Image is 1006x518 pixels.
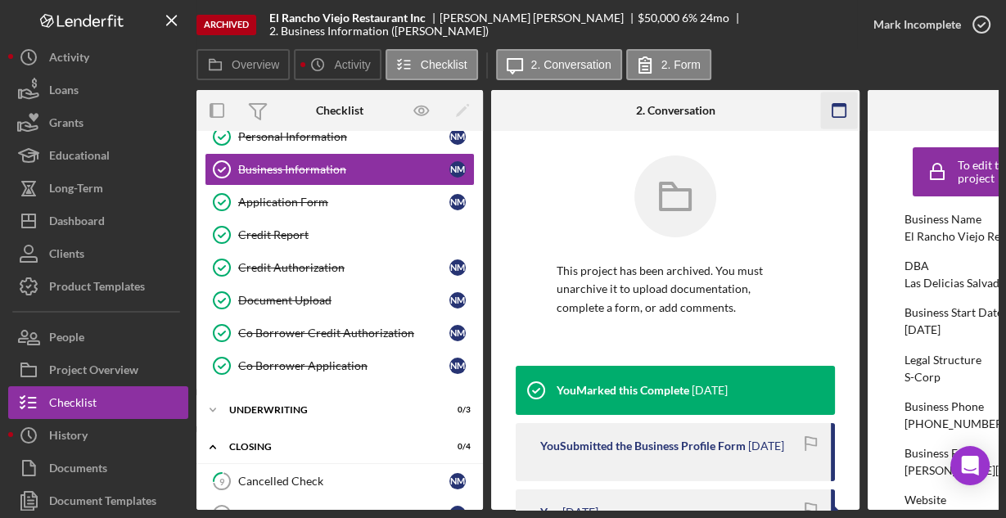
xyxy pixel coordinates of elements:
[49,139,110,176] div: Educational
[49,321,84,358] div: People
[8,106,188,139] a: Grants
[8,237,188,270] button: Clients
[638,11,679,25] div: $50,000
[232,58,279,71] label: Overview
[8,74,188,106] button: Loans
[386,49,478,80] button: Checklist
[49,74,79,110] div: Loans
[238,130,449,143] div: Personal Information
[8,484,188,517] button: Document Templates
[449,292,466,309] div: N M
[238,475,449,488] div: Cancelled Check
[496,49,622,80] button: 2. Conversation
[8,172,188,205] button: Long-Term
[441,442,471,452] div: 0 / 4
[449,128,466,145] div: N M
[8,270,188,303] button: Product Templates
[8,419,188,452] button: History
[449,194,466,210] div: N M
[540,439,746,453] div: You Submitted the Business Profile Form
[238,228,474,241] div: Credit Report
[229,405,430,415] div: Underwriting
[205,120,475,153] a: Personal InformationNM
[316,104,363,117] div: Checklist
[748,439,784,453] time: 2024-04-05 20:09
[205,465,475,498] a: 9Cancelled CheckNM
[238,327,449,340] div: Co Borrower Credit Authorization
[449,325,466,341] div: N M
[904,417,1006,430] div: [PHONE_NUMBER]
[449,358,466,374] div: N M
[557,384,689,397] div: You Marked this Complete
[205,349,475,382] a: Co Borrower ApplicationNM
[238,294,449,307] div: Document Upload
[8,41,188,74] button: Activity
[49,106,83,143] div: Grants
[49,354,138,390] div: Project Overview
[205,218,475,251] a: Credit Report
[950,446,990,485] div: Open Intercom Messenger
[8,205,188,237] button: Dashboard
[196,15,256,35] div: Archived
[440,11,638,25] div: [PERSON_NAME] [PERSON_NAME]
[449,473,466,489] div: N M
[205,317,475,349] a: Co Borrower Credit AuthorizationNM
[692,384,728,397] time: 2024-04-05 20:09
[626,49,711,80] button: 2. Form
[661,58,701,71] label: 2. Form
[49,205,105,241] div: Dashboard
[238,196,449,209] div: Application Form
[904,371,941,384] div: S-Corp
[873,8,961,41] div: Mark Incomplete
[904,323,941,336] div: [DATE]
[8,386,188,419] button: Checklist
[269,11,426,25] b: El Rancho Viejo Restaurant Inc
[205,284,475,317] a: Document UploadNM
[238,163,449,176] div: Business Information
[49,270,145,307] div: Product Templates
[49,41,89,78] div: Activity
[441,405,471,415] div: 0 / 3
[49,172,103,209] div: Long-Term
[49,452,107,489] div: Documents
[8,321,188,354] button: People
[205,153,475,186] a: Business InformationNM
[8,452,188,484] button: Documents
[229,442,430,452] div: Closing
[269,25,489,38] div: 2. Business Information ([PERSON_NAME])
[196,49,290,80] button: Overview
[49,237,84,274] div: Clients
[294,49,381,80] button: Activity
[531,58,611,71] label: 2. Conversation
[449,161,466,178] div: N M
[557,262,794,317] p: This project has been archived. You must unarchive it to upload documentation, complete a form, o...
[700,11,729,25] div: 24 mo
[334,58,370,71] label: Activity
[682,11,697,25] div: 6 %
[49,386,97,423] div: Checklist
[205,251,475,284] a: Credit AuthorizationNM
[238,261,449,274] div: Credit Authorization
[49,419,88,456] div: History
[8,139,188,172] button: Educational
[449,259,466,276] div: N M
[205,186,475,218] a: Application FormNM
[238,359,449,372] div: Co Borrower Application
[219,475,225,486] tspan: 9
[8,354,188,386] button: Project Overview
[421,58,467,71] label: Checklist
[857,8,998,41] button: Mark Incomplete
